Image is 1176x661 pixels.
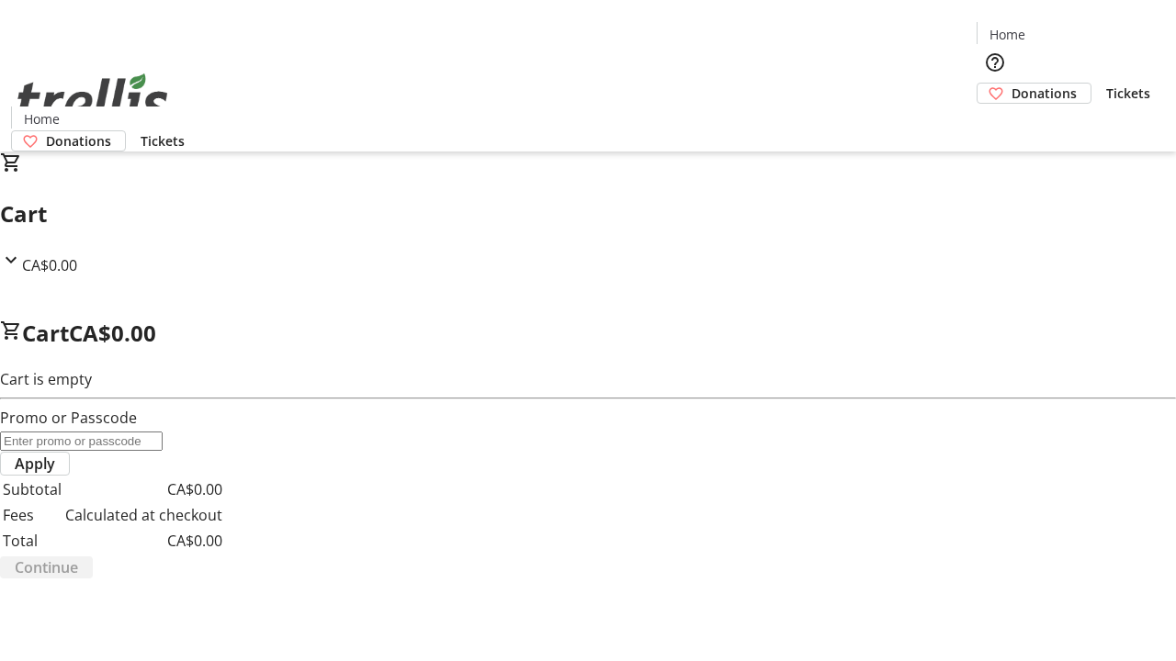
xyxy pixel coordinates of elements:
button: Help [977,44,1013,81]
td: Calculated at checkout [64,503,223,527]
a: Tickets [1091,84,1165,103]
a: Home [12,109,71,129]
a: Home [978,25,1036,44]
span: Donations [46,131,111,151]
span: Tickets [141,131,185,151]
span: Home [989,25,1025,44]
span: Apply [15,453,55,475]
span: CA$0.00 [69,318,156,348]
span: Tickets [1106,84,1150,103]
a: Tickets [126,131,199,151]
a: Donations [11,130,126,151]
span: Home [24,109,60,129]
button: Cart [977,104,1013,140]
a: Donations [977,83,1091,104]
td: CA$0.00 [64,529,223,553]
img: Orient E2E Organization eZL6tGAG7r's Logo [11,53,175,145]
span: CA$0.00 [22,255,77,275]
span: Donations [1012,84,1077,103]
td: CA$0.00 [64,477,223,501]
td: Subtotal [2,477,62,501]
td: Fees [2,503,62,527]
td: Total [2,529,62,553]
